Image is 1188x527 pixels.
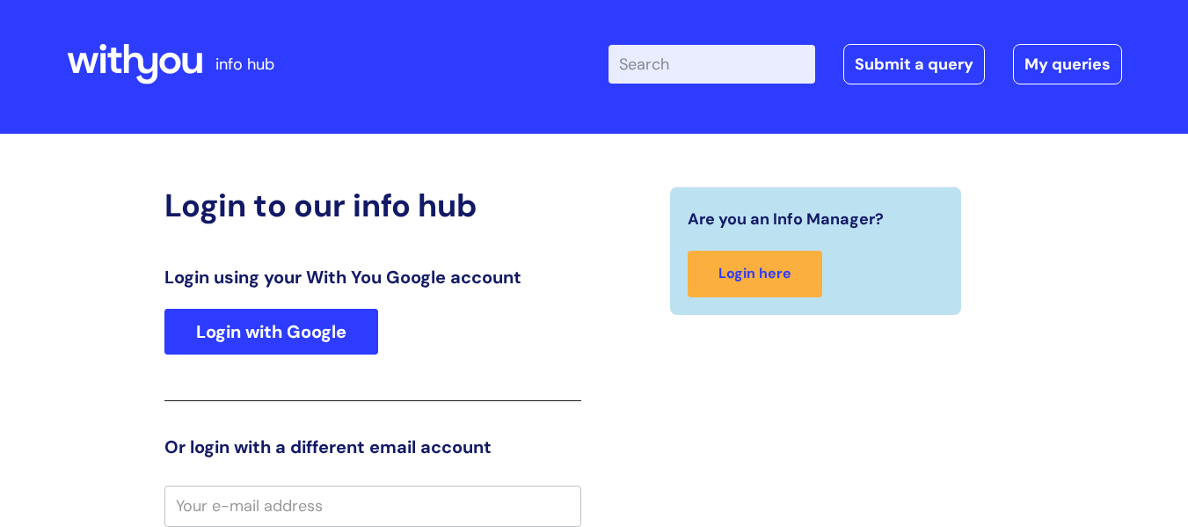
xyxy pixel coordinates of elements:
[164,486,581,526] input: Your e-mail address
[164,436,581,457] h3: Or login with a different email account
[843,44,985,84] a: Submit a query
[215,50,274,78] p: info hub
[164,267,581,288] h3: Login using your With You Google account
[688,205,884,233] span: Are you an Info Manager?
[609,45,815,84] input: Search
[164,309,378,355] a: Login with Google
[164,187,581,224] h2: Login to our info hub
[688,251,822,297] a: Login here
[1013,44,1122,84] a: My queries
